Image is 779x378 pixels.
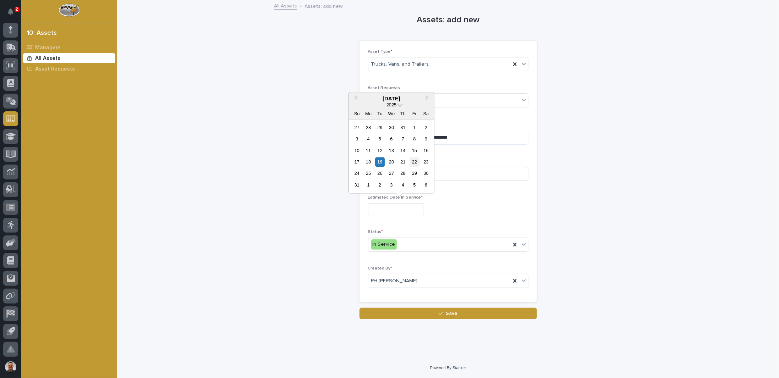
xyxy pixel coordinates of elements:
div: Tu [375,109,385,118]
div: 10. Assets [27,29,57,37]
div: Th [398,109,408,118]
p: Assets: add new [305,2,343,10]
div: Choose Friday, August 29th, 2025 [410,169,419,178]
div: Notifications2 [9,9,18,20]
a: All Assets [21,53,117,63]
span: Status [368,230,383,234]
div: Choose Wednesday, August 20th, 2025 [387,157,396,167]
button: Next Month [422,93,433,104]
a: Asset Requests [21,63,117,74]
div: Choose Monday, August 25th, 2025 [364,169,373,178]
button: Notifications [3,4,18,19]
button: users-avatar [3,360,18,374]
div: Choose Sunday, August 24th, 2025 [352,169,362,178]
div: Choose Saturday, August 23rd, 2025 [421,157,431,167]
span: Trucks, Vans, and Trailers [371,61,429,68]
div: Choose Friday, August 15th, 2025 [410,146,419,155]
div: Mo [364,109,373,118]
span: Save [446,310,457,317]
div: Choose Tuesday, August 26th, 2025 [375,169,385,178]
a: All Assets [274,1,297,10]
div: Choose Monday, August 18th, 2025 [364,157,373,167]
div: Choose Tuesday, September 2nd, 2025 [375,180,385,190]
div: Choose Sunday, July 27th, 2025 [352,123,362,132]
div: Choose Saturday, August 16th, 2025 [421,146,431,155]
p: Managers [35,45,61,51]
a: Managers [21,42,117,53]
div: We [387,109,396,118]
div: [DATE] [349,95,434,101]
div: Choose Tuesday, August 5th, 2025 [375,134,385,144]
div: Choose Wednesday, August 6th, 2025 [387,134,396,144]
div: Choose Wednesday, July 30th, 2025 [387,123,396,132]
div: Choose Tuesday, August 12th, 2025 [375,146,385,155]
div: Choose Saturday, August 2nd, 2025 [421,123,431,132]
div: Choose Monday, August 4th, 2025 [364,134,373,144]
div: Choose Saturday, August 30th, 2025 [421,169,431,178]
div: Choose Sunday, August 17th, 2025 [352,157,362,167]
a: Powered By Stacker [430,366,466,370]
div: Choose Friday, August 8th, 2025 [410,134,419,144]
div: In Service [371,239,397,250]
span: PH [PERSON_NAME] [371,277,418,285]
div: Choose Sunday, August 3rd, 2025 [352,134,362,144]
div: Choose Friday, August 1st, 2025 [410,123,419,132]
div: Choose Tuesday, August 19th, 2025 [375,157,385,167]
div: Choose Wednesday, September 3rd, 2025 [387,180,396,190]
div: Choose Saturday, September 6th, 2025 [421,180,431,190]
button: Previous Month [350,93,361,104]
p: All Assets [35,55,60,62]
p: 2 [16,7,18,12]
div: Sa [421,109,431,118]
span: Asset Type [368,50,393,54]
div: Choose Thursday, August 21st, 2025 [398,157,408,167]
button: Save [360,308,537,319]
div: Choose Saturday, August 9th, 2025 [421,134,431,144]
div: Choose Tuesday, July 29th, 2025 [375,123,385,132]
h1: Assets: add new [360,15,537,25]
div: Choose Monday, July 28th, 2025 [364,123,373,132]
div: Choose Monday, August 11th, 2025 [364,146,373,155]
div: Choose Thursday, September 4th, 2025 [398,180,408,190]
div: Fr [410,109,419,118]
div: Choose Sunday, August 31st, 2025 [352,180,362,190]
div: Choose Sunday, August 10th, 2025 [352,146,362,155]
div: Su [352,109,362,118]
div: Choose Friday, August 22nd, 2025 [410,157,419,167]
div: Choose Friday, September 5th, 2025 [410,180,419,190]
div: Choose Thursday, July 31st, 2025 [398,123,408,132]
div: Choose Thursday, August 7th, 2025 [398,134,408,144]
div: Choose Wednesday, August 13th, 2025 [387,146,396,155]
p: Asset Requests [35,66,75,72]
div: Choose Monday, September 1st, 2025 [364,180,373,190]
span: Asset Requests [368,86,400,90]
div: Choose Thursday, August 28th, 2025 [398,169,408,178]
div: Choose Wednesday, August 27th, 2025 [387,169,396,178]
span: 2025 [386,102,396,107]
div: month 2025-08 [351,122,432,191]
img: Workspace Logo [59,4,79,17]
span: Created By [368,266,393,271]
div: Choose Thursday, August 14th, 2025 [398,146,408,155]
